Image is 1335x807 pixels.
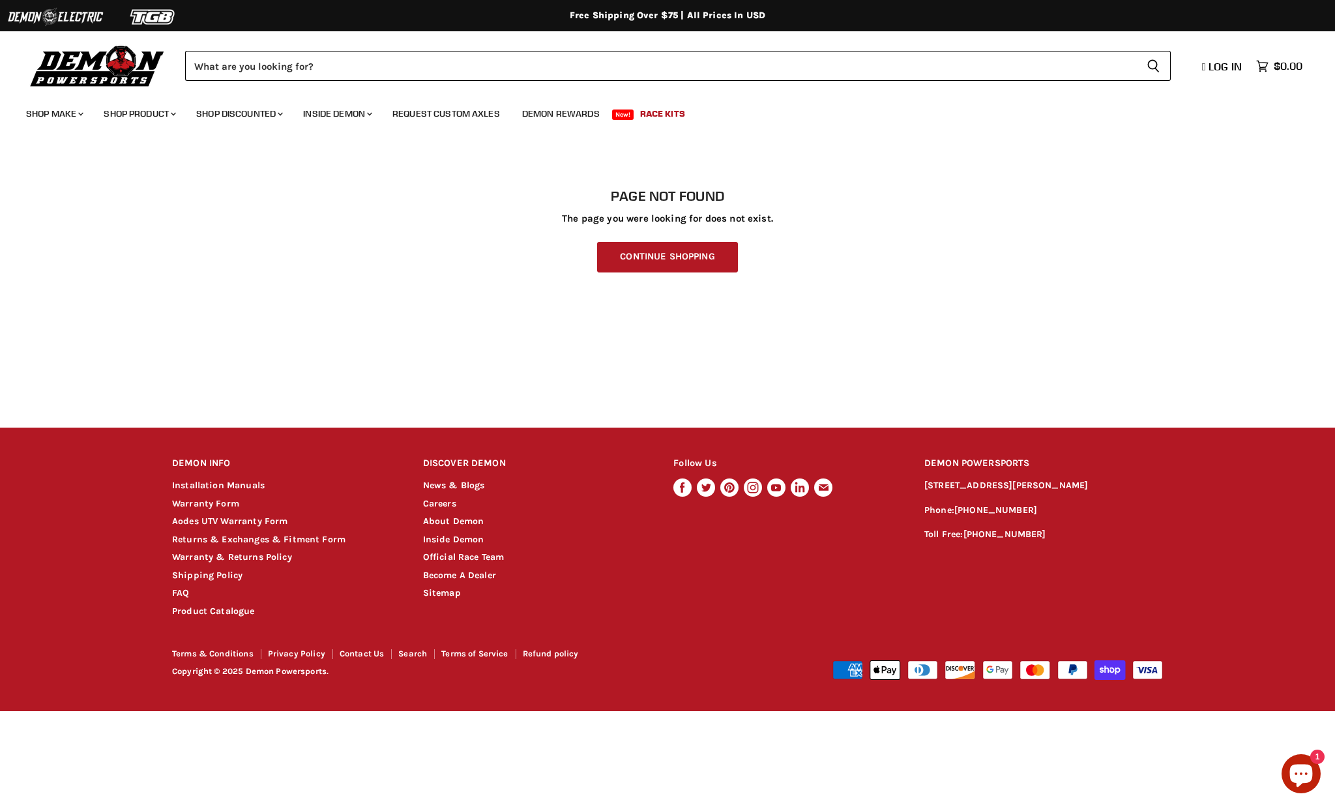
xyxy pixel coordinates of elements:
div: Free Shipping Over $75 | All Prices In USD [146,10,1189,22]
a: Official Race Team [423,551,505,563]
a: Aodes UTV Warranty Form [172,516,287,527]
a: Continue Shopping [597,242,737,272]
span: Log in [1209,60,1242,73]
p: [STREET_ADDRESS][PERSON_NAME] [924,478,1163,493]
img: Demon Powersports [26,42,169,89]
a: Sitemap [423,587,461,598]
a: Race Kits [630,100,695,127]
a: News & Blogs [423,480,485,491]
a: Inside Demon [293,100,380,127]
a: FAQ [172,587,189,598]
a: Contact Us [340,649,385,658]
h2: DEMON POWERSPORTS [924,448,1163,479]
p: Copyright © 2025 Demon Powersports. [172,667,669,677]
a: $0.00 [1250,57,1309,76]
a: Demon Rewards [512,100,609,127]
a: Terms of Service [441,649,508,658]
h2: DISCOVER DEMON [423,448,649,479]
h2: DEMON INFO [172,448,398,479]
a: Product Catalogue [172,606,255,617]
ul: Main menu [16,95,1299,127]
a: Warranty & Returns Policy [172,551,292,563]
h1: Page not found [172,188,1163,204]
a: [PHONE_NUMBER] [963,529,1046,540]
a: Careers [423,498,456,509]
a: Warranty Form [172,498,239,509]
a: About Demon [423,516,484,527]
p: Toll Free: [924,527,1163,542]
form: Product [185,51,1171,81]
a: Become A Dealer [423,570,496,581]
span: $0.00 [1274,60,1302,72]
a: Shop Product [94,100,184,127]
a: Refund policy [523,649,579,658]
a: Log in [1196,61,1250,72]
inbox-online-store-chat: Shopify online store chat [1278,754,1325,797]
img: Demon Electric Logo 2 [7,5,104,29]
span: New! [612,110,634,120]
p: Phone: [924,503,1163,518]
a: [PHONE_NUMBER] [954,505,1037,516]
img: TGB Logo 2 [104,5,202,29]
button: Search [1136,51,1171,81]
nav: Footer [172,649,669,663]
a: Search [398,649,427,658]
h2: Follow Us [673,448,900,479]
a: Inside Demon [423,534,484,545]
a: Shop Discounted [186,100,291,127]
a: Request Custom Axles [383,100,510,127]
a: Shipping Policy [172,570,242,581]
input: Search [185,51,1136,81]
p: The page you were looking for does not exist. [172,213,1163,224]
a: Shop Make [16,100,91,127]
a: Installation Manuals [172,480,265,491]
a: Terms & Conditions [172,649,254,658]
a: Returns & Exchanges & Fitment Form [172,534,345,545]
a: Privacy Policy [268,649,325,658]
